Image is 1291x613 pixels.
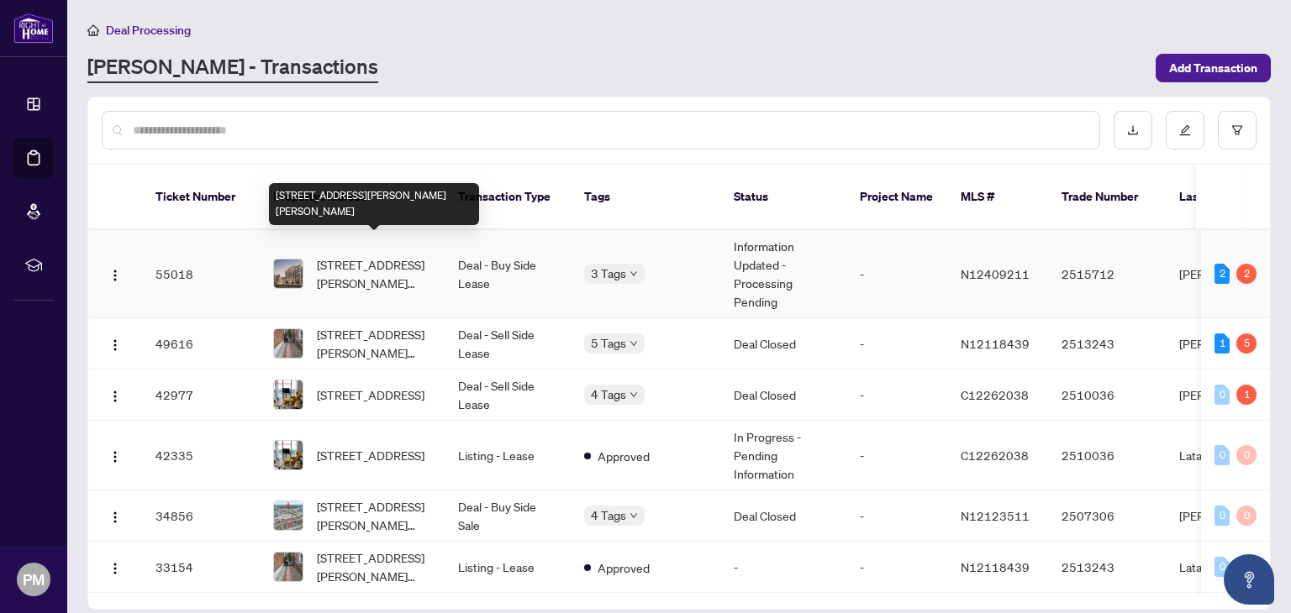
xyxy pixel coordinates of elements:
[1114,111,1152,149] button: download
[108,511,122,524] img: Logo
[274,553,303,581] img: thumbnail-img
[598,558,650,577] span: Approved
[591,264,626,283] span: 3 Tags
[1236,506,1257,526] div: 0
[87,53,378,83] a: [PERSON_NAME] - Transactions
[1179,124,1191,136] span: edit
[846,230,947,318] td: -
[1224,554,1274,605] button: Open asap
[1048,542,1166,593] td: 2513243
[269,183,479,225] div: [STREET_ADDRESS][PERSON_NAME][PERSON_NAME]
[961,559,1030,574] span: N12118439
[1215,445,1230,465] div: 0
[630,390,638,399] span: down
[846,542,947,593] td: -
[1215,557,1230,577] div: 0
[591,385,626,404] span: 4 Tags
[846,165,947,230] th: Project Name
[947,165,1048,230] th: MLS #
[961,387,1029,402] span: C12262038
[846,318,947,369] td: -
[142,421,260,490] td: 42335
[630,511,638,520] span: down
[720,490,846,542] td: Deal Closed
[630,270,638,278] span: down
[1166,111,1204,149] button: edit
[1048,369,1166,421] td: 2510036
[1048,490,1166,542] td: 2507306
[142,318,260,369] td: 49616
[720,421,846,490] td: In Progress - Pending Information
[445,421,571,490] td: Listing - Lease
[1048,165,1166,230] th: Trade Number
[274,441,303,469] img: thumbnail-img
[102,330,129,357] button: Logo
[317,385,424,404] span: [STREET_ADDRESS]
[274,380,303,409] img: thumbnail-img
[317,548,431,585] span: [STREET_ADDRESS][PERSON_NAME][PERSON_NAME]
[630,339,638,348] span: down
[317,325,431,362] span: [STREET_ADDRESS][PERSON_NAME][PERSON_NAME]
[445,490,571,542] td: Deal - Buy Side Sale
[445,542,571,593] td: Listing - Lease
[317,446,424,464] span: [STREET_ADDRESS]
[1215,333,1230,354] div: 1
[1127,124,1139,136] span: download
[23,568,45,591] span: PM
[274,501,303,530] img: thumbnail-img
[846,421,947,490] td: -
[108,450,122,464] img: Logo
[274,329,303,358] img: thumbnail-img
[591,506,626,525] span: 4 Tags
[445,165,571,230] th: Transaction Type
[102,260,129,287] button: Logo
[142,165,260,230] th: Ticket Number
[102,553,129,580] button: Logo
[720,165,846,230] th: Status
[1218,111,1257,149] button: filter
[1236,333,1257,354] div: 5
[1169,55,1257,81] span: Add Transaction
[445,318,571,369] td: Deal - Sell Side Lease
[445,369,571,421] td: Deal - Sell Side Lease
[961,508,1030,523] span: N12123511
[108,269,122,282] img: Logo
[1048,421,1166,490] td: 2510036
[961,266,1030,281] span: N12409211
[317,497,431,534] span: [STREET_ADDRESS][PERSON_NAME][PERSON_NAME]
[142,490,260,542] td: 34856
[142,369,260,421] td: 42977
[1231,124,1243,136] span: filter
[961,448,1029,463] span: C12262038
[1215,506,1230,526] div: 0
[1236,264,1257,284] div: 2
[1215,385,1230,405] div: 0
[720,318,846,369] td: Deal Closed
[102,442,129,469] button: Logo
[108,338,122,352] img: Logo
[142,542,260,593] td: 33154
[142,230,260,318] td: 55018
[720,230,846,318] td: Information Updated - Processing Pending
[445,230,571,318] td: Deal - Buy Side Lease
[102,381,129,408] button: Logo
[13,13,54,44] img: logo
[102,502,129,529] button: Logo
[106,23,191,38] span: Deal Processing
[1236,445,1257,465] div: 0
[260,165,445,230] th: Property Address
[846,490,947,542] td: -
[571,165,720,230] th: Tags
[598,447,650,465] span: Approved
[108,390,122,403] img: Logo
[317,255,431,292] span: [STREET_ADDRESS][PERSON_NAME][PERSON_NAME]
[108,562,122,575] img: Logo
[274,259,303,288] img: thumbnail-img
[1236,385,1257,405] div: 1
[1156,54,1271,82] button: Add Transaction
[961,336,1030,351] span: N12118439
[720,369,846,421] td: Deal Closed
[1048,230,1166,318] td: 2515712
[1215,264,1230,284] div: 2
[1048,318,1166,369] td: 2513243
